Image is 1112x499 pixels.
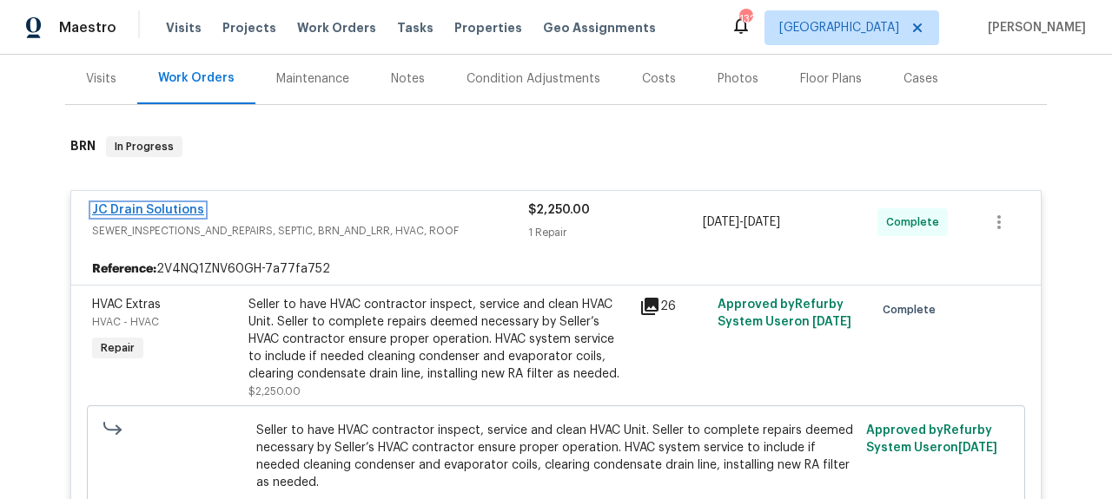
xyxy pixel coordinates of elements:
[297,19,376,36] span: Work Orders
[391,70,425,88] div: Notes
[744,216,780,228] span: [DATE]
[92,317,159,327] span: HVAC - HVAC
[883,301,943,318] span: Complete
[256,422,857,491] span: Seller to have HVAC contractor inspect, service and clean HVAC Unit. Seller to complete repairs d...
[92,222,528,240] span: SEWER_INSPECTIONS_AND_REPAIRS, SEPTIC, BRN_AND_LRR, HVAC, ROOF
[528,204,590,216] span: $2,250.00
[248,386,301,397] span: $2,250.00
[467,70,600,88] div: Condition Adjustments
[166,19,202,36] span: Visits
[248,296,629,383] div: Seller to have HVAC contractor inspect, service and clean HVAC Unit. Seller to complete repairs d...
[65,119,1047,174] div: BRN In Progress
[70,136,96,157] h6: BRN
[454,19,522,36] span: Properties
[639,296,707,317] div: 26
[779,19,899,36] span: [GEOGRAPHIC_DATA]
[703,216,739,228] span: [DATE]
[703,213,780,231] span: -
[642,70,676,88] div: Costs
[276,70,349,88] div: Maintenance
[981,19,1086,36] span: [PERSON_NAME]
[812,316,851,328] span: [DATE]
[71,253,1041,285] div: 2V4NQ1ZNV60GH-7a77fa752
[543,19,656,36] span: Geo Assignments
[718,70,758,88] div: Photos
[108,138,181,155] span: In Progress
[59,19,116,36] span: Maestro
[886,213,946,231] span: Complete
[397,22,434,34] span: Tasks
[528,224,703,241] div: 1 Repair
[903,70,938,88] div: Cases
[739,10,751,28] div: 132
[800,70,862,88] div: Floor Plans
[866,424,997,454] span: Approved by Refurby System User on
[222,19,276,36] span: Projects
[718,299,851,328] span: Approved by Refurby System User on
[158,69,235,87] div: Work Orders
[92,260,156,278] b: Reference:
[92,299,161,311] span: HVAC Extras
[94,339,142,357] span: Repair
[86,70,116,88] div: Visits
[92,204,204,216] a: JC Drain Solutions
[958,442,997,454] span: [DATE]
